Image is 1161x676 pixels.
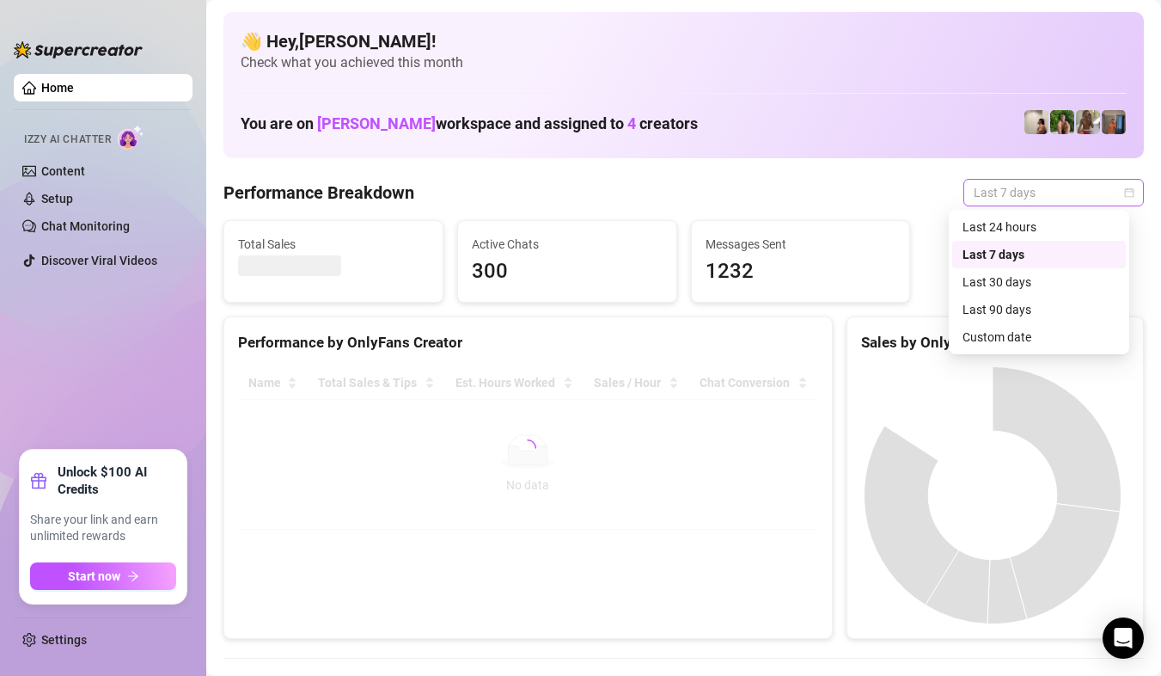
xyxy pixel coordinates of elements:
[30,562,176,590] button: Start nowarrow-right
[706,235,896,254] span: Messages Sent
[41,164,85,178] a: Content
[974,180,1134,206] span: Last 7 days
[1124,187,1134,198] span: calendar
[238,235,429,254] span: Total Sales
[1024,110,1048,134] img: Ralphy
[241,53,1127,72] span: Check what you achieved this month
[223,181,414,205] h4: Performance Breakdown
[1076,110,1100,134] img: Nathaniel
[1103,618,1144,659] div: Open Intercom Messenger
[472,255,663,288] span: 300
[238,331,818,354] div: Performance by OnlyFans Creator
[41,219,130,233] a: Chat Monitoring
[118,125,144,150] img: AI Chatter
[14,41,143,58] img: logo-BBDzfeDw.svg
[962,328,1115,347] div: Custom date
[962,245,1115,264] div: Last 7 days
[317,114,436,132] span: [PERSON_NAME]
[861,331,1129,354] div: Sales by OnlyFans Creator
[41,254,157,267] a: Discover Viral Videos
[30,472,47,489] span: gift
[68,569,120,583] span: Start now
[627,114,636,132] span: 4
[24,132,111,148] span: Izzy AI Chatter
[706,255,896,288] span: 1232
[241,29,1127,53] h4: 👋 Hey, [PERSON_NAME] !
[1050,110,1074,134] img: Nathaniel
[952,241,1126,268] div: Last 7 days
[41,192,73,206] a: Setup
[1102,110,1126,134] img: Wayne
[962,300,1115,319] div: Last 90 days
[952,268,1126,296] div: Last 30 days
[962,218,1115,237] div: Last 24 hours
[517,438,538,458] span: loading
[41,81,74,95] a: Home
[472,235,663,254] span: Active Chats
[952,213,1126,241] div: Last 24 hours
[41,633,87,647] a: Settings
[127,570,139,582] span: arrow-right
[58,464,176,498] strong: Unlock $100 AI Credits
[241,114,698,133] h1: You are on workspace and assigned to creators
[952,323,1126,351] div: Custom date
[952,296,1126,323] div: Last 90 days
[962,273,1115,292] div: Last 30 days
[30,512,176,545] span: Share your link and earn unlimited rewards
